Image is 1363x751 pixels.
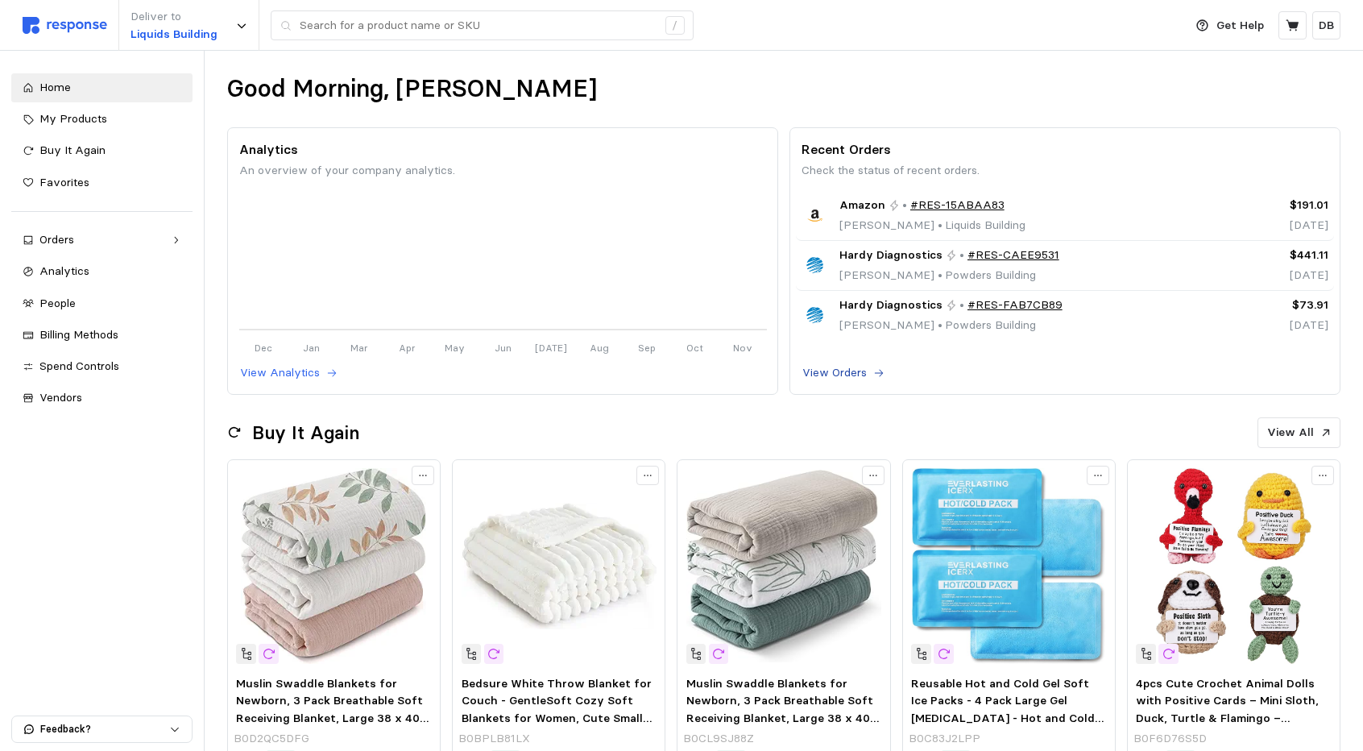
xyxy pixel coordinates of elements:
[252,421,359,446] h2: Buy It Again
[802,252,828,279] img: Hardy Diagnostics
[11,105,193,134] a: My Products
[39,175,89,189] span: Favorites
[802,302,828,329] img: Hardy Diagnostics
[1187,10,1274,41] button: Get Help
[11,226,193,255] a: Orders
[462,468,657,663] img: 617jWhurG3L.__AC_SX300_SY300_QL70_FMwebp_.jpg
[802,162,1328,180] p: Check the status of recent orders.
[12,716,192,742] button: Feedback?
[839,297,942,314] span: Hardy Diagnostics
[239,162,766,180] p: An overview of your company analytics.
[399,342,416,354] tspan: Apr
[733,342,752,354] tspan: Nov
[130,8,217,26] p: Deliver to
[39,263,89,278] span: Analytics
[300,11,657,40] input: Search for a product name or SKU
[39,359,119,373] span: Spend Controls
[683,730,754,748] p: B0CL9SJ88Z
[839,247,942,264] span: Hardy Diagnostics
[227,73,597,105] h1: Good Morning, [PERSON_NAME]
[902,197,907,214] p: •
[39,390,82,405] span: Vendors
[39,143,106,157] span: Buy It Again
[1136,468,1331,663] img: 81HaXqmuslL._AC_SX679_.jpg
[802,363,885,383] button: View Orders
[39,231,164,249] div: Orders
[802,139,1328,160] p: Recent Orders
[130,26,217,44] p: Liquids Building
[495,342,512,354] tspan: Jun
[240,364,320,382] p: View Analytics
[239,139,766,160] p: Analytics
[11,257,193,286] a: Analytics
[1205,317,1328,334] p: [DATE]
[686,468,881,663] img: 81aNn2byC+L._AC_SY300_SX300_.jpg
[234,730,309,748] p: B0D2QC5DFG
[1205,247,1328,264] p: $441.11
[909,730,980,748] p: B0C83J2LPP
[39,296,76,310] span: People
[839,197,885,214] span: Amazon
[11,168,193,197] a: Favorites
[458,730,530,748] p: B0BPLB81LX
[11,384,193,413] a: Vendors
[967,297,1063,314] a: #RES-FAB7CB89
[802,202,828,229] img: Amazon
[255,342,272,354] tspan: Dec
[11,73,193,102] a: Home
[1205,217,1328,234] p: [DATE]
[11,352,193,381] a: Spend Controls
[1267,424,1314,442] p: View All
[910,197,1005,214] a: #RES-15ABAA83
[40,722,169,736] p: Feedback?
[39,327,118,342] span: Billing Methods
[802,364,867,382] p: View Orders
[911,468,1106,663] img: 81DWBvUEM7L._AC_SX679_.jpg
[350,342,368,354] tspan: Mar
[39,111,107,126] span: My Products
[23,17,107,34] img: svg%3e
[1205,267,1328,284] p: [DATE]
[1257,417,1340,448] button: View All
[959,247,964,264] p: •
[967,247,1059,264] a: #RES-CAEE9531
[1216,17,1264,35] p: Get Help
[839,217,1025,234] p: [PERSON_NAME] Liquids Building
[11,321,193,350] a: Billing Methods
[589,342,608,354] tspan: Aug
[839,317,1063,334] p: [PERSON_NAME] Powders Building
[303,342,320,354] tspan: Jan
[11,289,193,318] a: People
[239,363,338,383] button: View Analytics
[1133,730,1207,748] p: B0F6D76S5D
[665,16,685,35] div: /
[934,218,945,232] span: •
[1319,17,1334,35] p: DB
[236,468,431,663] img: 818T8CE2fuL.__AC_SX300_SY300_QL70_FMwebp_.jpg
[39,80,71,94] span: Home
[959,297,964,314] p: •
[1205,297,1328,314] p: $73.91
[686,342,703,354] tspan: Oct
[11,136,193,165] a: Buy It Again
[445,342,465,354] tspan: May
[1312,11,1340,39] button: DB
[839,267,1059,284] p: [PERSON_NAME] Powders Building
[535,342,567,354] tspan: [DATE]
[934,268,945,282] span: •
[1205,197,1328,214] p: $191.01
[934,317,945,332] span: •
[638,342,656,354] tspan: Sep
